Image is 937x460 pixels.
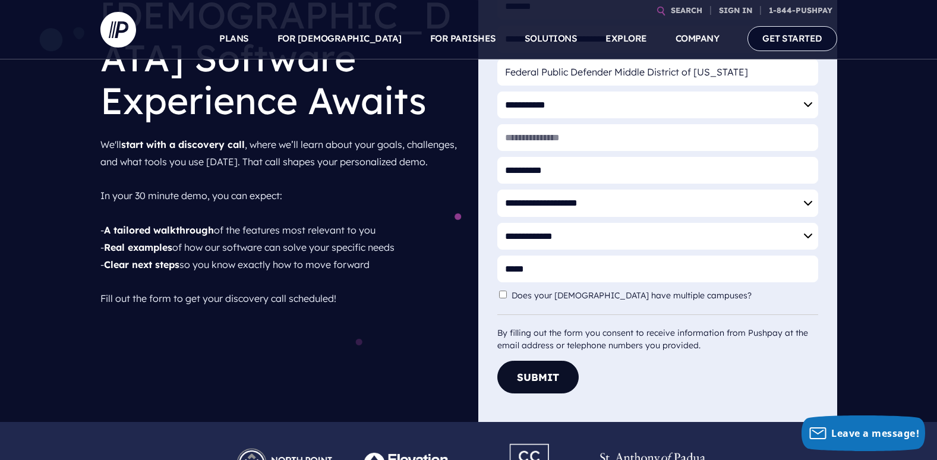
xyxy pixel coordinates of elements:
[430,18,496,59] a: FOR PARISHES
[277,18,402,59] a: FOR [DEMOGRAPHIC_DATA]
[676,18,720,59] a: COMPANY
[104,259,179,270] strong: Clear next steps
[223,441,346,453] picture: Pushpay_Logo__NorthPoint
[802,415,925,451] button: Leave a message!
[487,436,573,448] picture: Pushpay_Logo__CCM
[831,427,919,440] span: Leave a message!
[525,18,578,59] a: SOLUTIONS
[497,361,579,393] button: Submit
[591,441,714,453] picture: Pushpay_Logo__StAnthony
[219,18,249,59] a: PLANS
[512,291,758,301] label: Does your [DEMOGRAPHIC_DATA] have multiple campuses?
[497,59,818,86] input: Organization Name
[121,138,245,150] strong: start with a discovery call
[747,26,837,51] a: GET STARTED
[497,314,818,352] div: By filling out the form you consent to receive information from Pushpay at the email address or t...
[104,224,214,236] strong: A tailored walkthrough
[100,131,459,312] p: We'll , where we’ll learn about your goals, challenges, and what tools you use [DATE]. That call ...
[346,441,469,453] picture: Pushpay_Logo__Elevation
[104,241,172,253] strong: Real examples
[605,18,647,59] a: EXPLORE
